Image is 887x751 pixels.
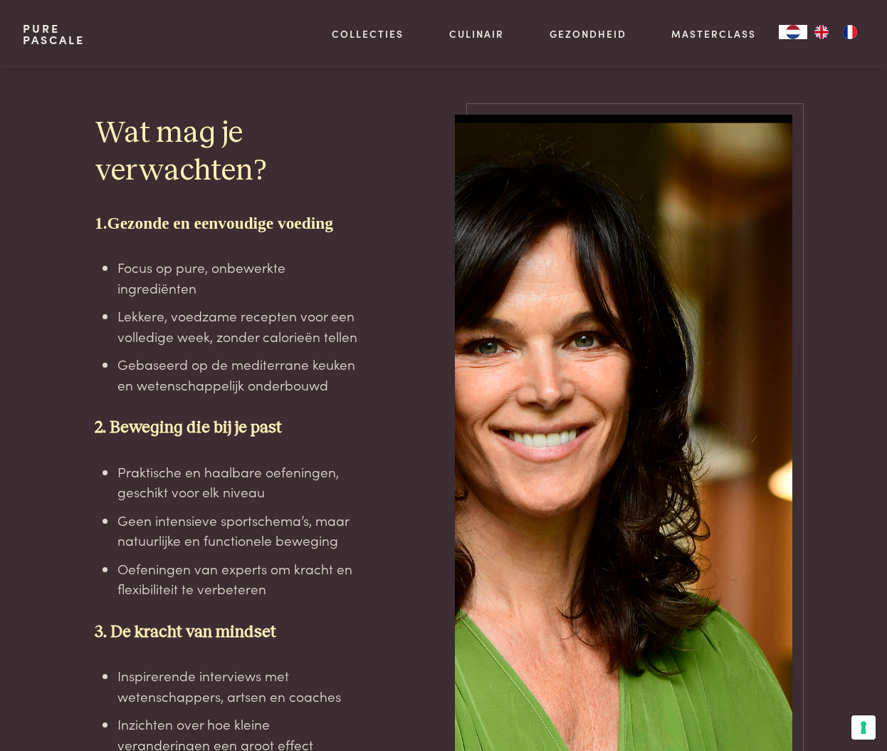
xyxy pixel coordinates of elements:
[95,214,107,232] span: 1.
[779,25,807,39] div: Language
[332,26,404,41] a: Collecties
[117,665,360,706] li: Inspirerende interviews met wetenschappers, artsen en coaches
[671,26,756,41] a: Masterclass
[550,26,626,41] a: Gezondheid
[807,25,864,39] ul: Language list
[851,715,876,740] button: Uw voorkeuren voor toestemming voor trackingtechnologieën
[449,26,504,41] a: Culinair
[95,624,276,641] strong: 3. De kracht van mindset
[779,25,807,39] a: NL
[107,214,333,232] span: Gezonde en eenvoudige voeding
[117,354,360,395] li: Gebaseerd op de mediterrane keuken en wetenschappelijk onderbouwd
[95,420,282,436] strong: 2. Beweging die bij je past
[117,257,360,298] li: Focus op pure, onbewerkte ingrediënten
[117,510,360,551] li: Geen intensieve sportschema’s, maar natuurlijke en functionele beweging
[779,25,864,39] aside: Language selected: Nederlands
[117,559,360,599] li: Oefeningen van experts om kracht en flexibiliteit te verbeteren
[23,23,85,46] a: PurePascale
[117,306,360,346] li: Lekkere, voedzame recepten voor een volledige week, zonder calorieën tellen
[95,115,360,190] h2: Wat mag je verwachten?
[117,462,360,502] li: Praktische en haalbare oefeningen, geschikt voor elk niveau
[836,25,864,39] a: FR
[807,25,836,39] a: EN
